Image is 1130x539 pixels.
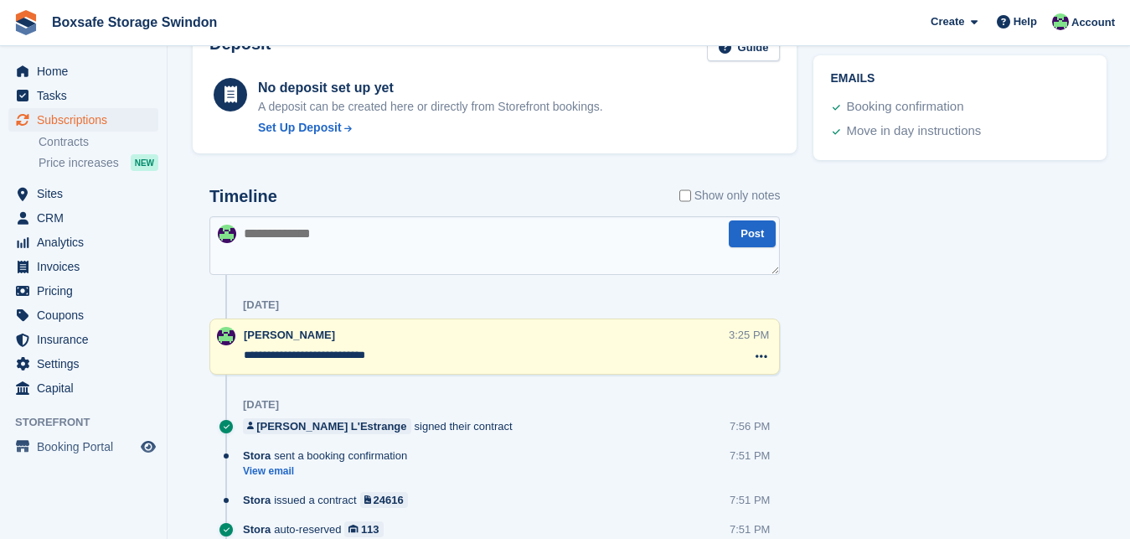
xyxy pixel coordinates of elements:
[729,220,776,248] button: Post
[1014,13,1037,30] span: Help
[374,492,404,508] div: 24616
[243,464,415,479] a: View email
[39,134,158,150] a: Contracts
[258,98,603,116] p: A deposit can be created here or directly from Storefront bookings.
[846,122,981,142] div: Move in day instructions
[243,492,271,508] span: Stora
[8,60,158,83] a: menu
[360,492,408,508] a: 24616
[243,418,521,434] div: signed their contract
[8,182,158,205] a: menu
[37,279,137,303] span: Pricing
[256,418,406,434] div: [PERSON_NAME] L'Estrange
[243,298,279,312] div: [DATE]
[258,78,603,98] div: No deposit set up yet
[258,119,603,137] a: Set Up Deposit
[344,521,383,537] a: 113
[37,352,137,376] span: Settings
[15,414,167,431] span: Storefront
[37,328,137,351] span: Insurance
[138,437,158,457] a: Preview store
[8,303,158,327] a: menu
[37,60,137,83] span: Home
[8,352,158,376] a: menu
[830,72,1090,86] h2: Emails
[243,492,416,508] div: issued a contract
[131,154,158,171] div: NEW
[243,418,411,434] a: [PERSON_NAME] L'Estrange
[13,10,39,35] img: stora-icon-8386f47178a22dfd0bd8f6a31ec36ba5ce8667c1dd55bd0f319d3a0aa187defe.svg
[8,376,158,400] a: menu
[679,187,691,205] input: Show only notes
[730,418,770,434] div: 7:56 PM
[243,398,279,412] div: [DATE]
[8,206,158,230] a: menu
[729,327,769,343] div: 3:25 PM
[244,329,335,341] span: [PERSON_NAME]
[37,435,137,459] span: Booking Portal
[39,155,119,171] span: Price increases
[1052,13,1069,30] img: Kim Virabi
[243,448,271,464] span: Stora
[679,187,781,205] label: Show only notes
[217,327,235,345] img: Kim Virabi
[8,255,158,278] a: menu
[37,231,137,254] span: Analytics
[8,84,158,107] a: menu
[361,521,379,537] div: 113
[209,34,271,62] h2: Deposit
[39,153,158,172] a: Price increases NEW
[931,13,964,30] span: Create
[730,521,770,537] div: 7:51 PM
[243,448,415,464] div: sent a booking confirmation
[8,108,158,132] a: menu
[8,231,158,254] a: menu
[8,435,158,459] a: menu
[37,255,137,278] span: Invoices
[707,34,781,62] a: Guide
[1071,14,1115,31] span: Account
[218,225,236,243] img: Kim Virabi
[730,492,770,508] div: 7:51 PM
[37,206,137,230] span: CRM
[8,279,158,303] a: menu
[209,187,277,206] h2: Timeline
[37,376,137,400] span: Capital
[243,521,271,537] span: Stora
[243,521,392,537] div: auto-reserved
[846,97,963,117] div: Booking confirmation
[730,448,770,464] div: 7:51 PM
[8,328,158,351] a: menu
[37,303,137,327] span: Coupons
[258,119,342,137] div: Set Up Deposit
[37,108,137,132] span: Subscriptions
[37,182,137,205] span: Sites
[37,84,137,107] span: Tasks
[45,8,224,36] a: Boxsafe Storage Swindon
